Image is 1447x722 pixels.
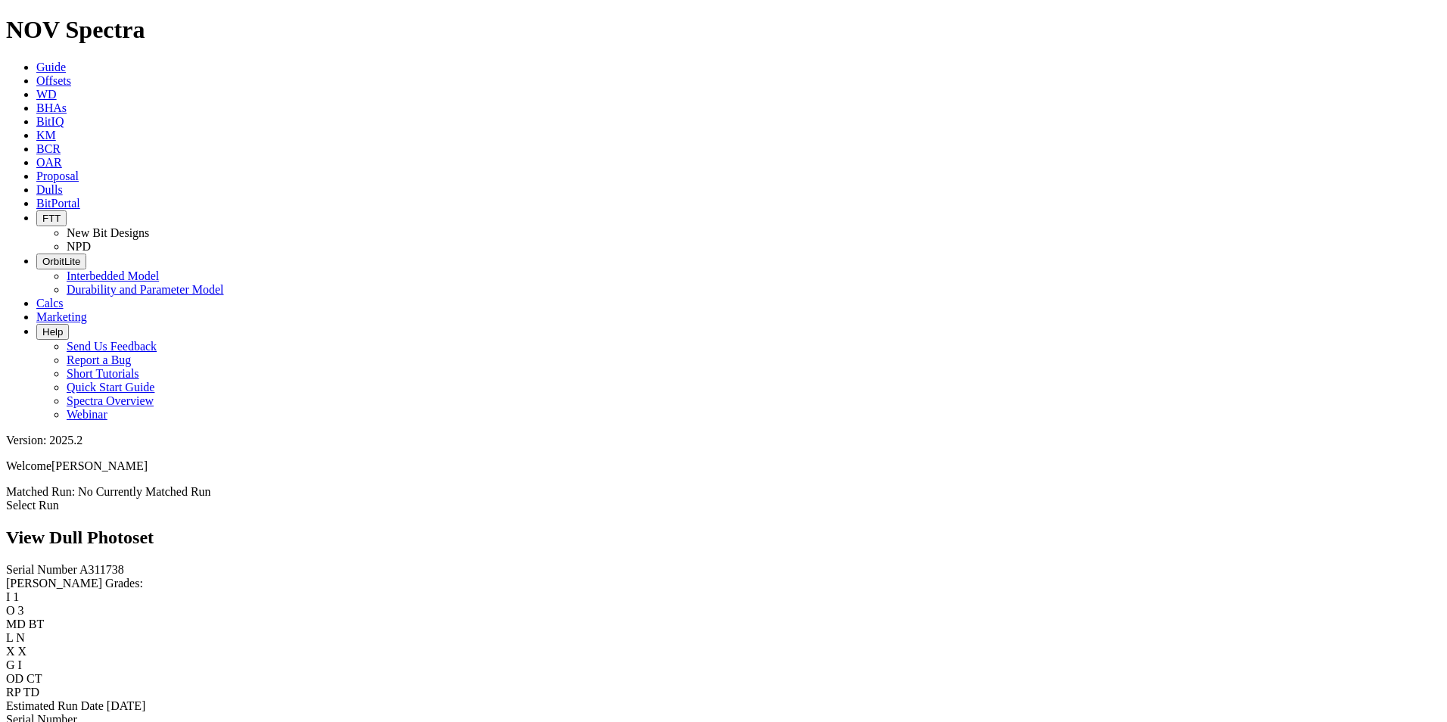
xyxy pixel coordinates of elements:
[67,226,149,239] a: New Bit Designs
[6,604,15,617] label: O
[42,256,80,267] span: OrbitLite
[13,590,19,603] span: 1
[6,485,75,498] span: Matched Run:
[23,686,39,699] span: TD
[36,254,86,269] button: OrbitLite
[67,340,157,353] a: Send Us Feedback
[36,297,64,310] a: Calcs
[6,618,26,630] label: MD
[42,213,61,224] span: FTT
[67,283,224,296] a: Durability and Parameter Model
[107,699,146,712] span: [DATE]
[36,210,67,226] button: FTT
[36,142,61,155] a: BCR
[36,61,66,73] a: Guide
[36,310,87,323] a: Marketing
[6,672,23,685] label: OD
[6,577,1441,590] div: [PERSON_NAME] Grades:
[6,699,104,712] label: Estimated Run Date
[36,183,63,196] a: Dulls
[29,618,44,630] span: BT
[26,672,42,685] span: CT
[36,156,62,169] a: OAR
[36,324,69,340] button: Help
[6,459,1441,473] p: Welcome
[6,499,59,512] a: Select Run
[67,394,154,407] a: Spectra Overview
[18,645,27,658] span: X
[36,88,57,101] a: WD
[6,658,15,671] label: G
[67,367,139,380] a: Short Tutorials
[6,645,15,658] label: X
[36,101,67,114] a: BHAs
[36,74,71,87] a: Offsets
[42,326,63,338] span: Help
[6,563,77,576] label: Serial Number
[36,129,56,142] a: KM
[36,170,79,182] a: Proposal
[6,686,20,699] label: RP
[78,485,211,498] span: No Currently Matched Run
[67,381,154,394] a: Quick Start Guide
[67,269,159,282] a: Interbedded Model
[16,631,25,644] span: N
[6,434,1441,447] div: Version: 2025.2
[6,590,10,603] label: I
[6,631,13,644] label: L
[36,115,64,128] a: BitIQ
[79,563,124,576] span: A311738
[67,353,131,366] a: Report a Bug
[18,658,22,671] span: I
[6,527,1441,548] h2: View Dull Photoset
[67,408,107,421] a: Webinar
[36,197,80,210] a: BitPortal
[18,604,24,617] span: 3
[67,240,91,253] a: NPD
[6,16,1441,44] h1: NOV Spectra
[51,459,148,472] span: [PERSON_NAME]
